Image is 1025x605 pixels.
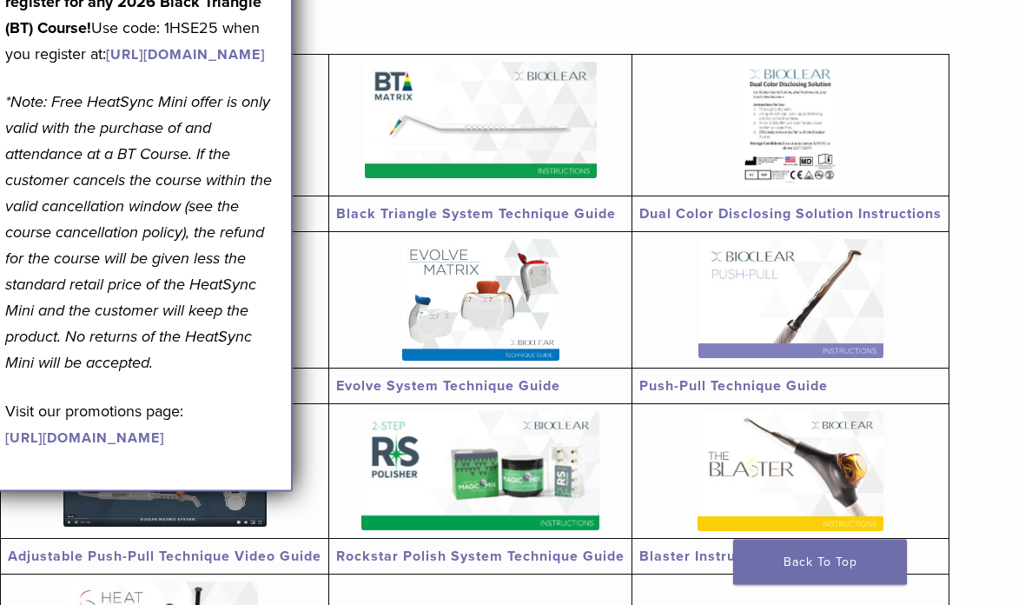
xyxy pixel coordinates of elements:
a: [URL][DOMAIN_NAME] [5,429,164,447]
a: Back To Top [733,540,907,585]
em: *Note: Free HeatSync Mini offer is only valid with the purchase of and attendance at a BT Course.... [5,92,272,372]
a: Black Triangle System Technique Guide [336,206,616,223]
a: Blaster Instructions [639,548,778,566]
a: Adjustable Push-Pull Technique Video Guide [8,548,321,566]
a: Evolve System Technique Guide [336,378,560,396]
a: Dual Color Disclosing Solution Instructions [639,206,942,223]
a: Push-Pull Technique Guide [639,378,828,396]
p: Visit our promotions page: [5,398,273,450]
a: Rockstar Polish System Technique Guide [336,548,625,566]
a: [URL][DOMAIN_NAME] [106,46,265,63]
